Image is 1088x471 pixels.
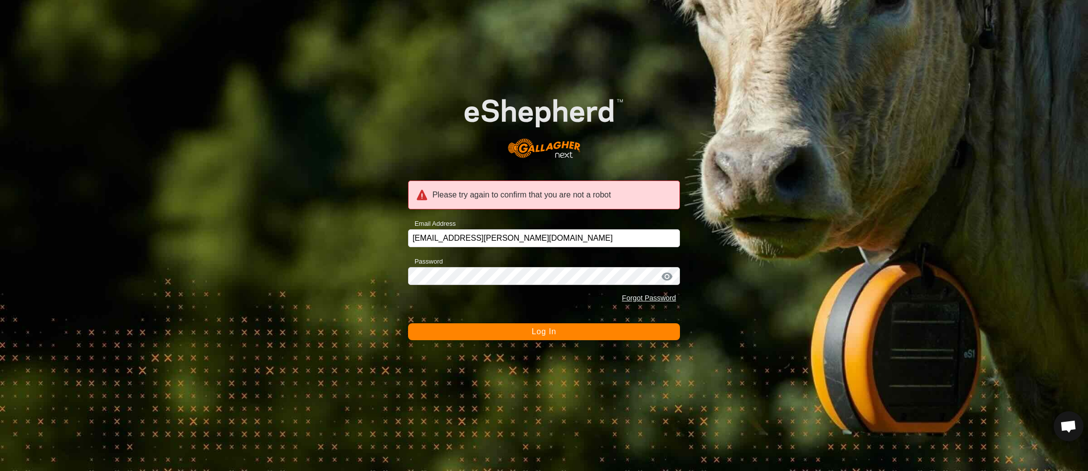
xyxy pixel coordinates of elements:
button: Log In [408,323,680,340]
label: Password [408,257,443,267]
div: Please try again to confirm that you are not a robot [408,181,680,209]
span: Log In [532,327,556,336]
label: Email Address [408,219,456,229]
input: Email Address [408,229,680,247]
a: Forgot Password [622,294,676,302]
div: Open chat [1054,411,1084,441]
img: E-shepherd Logo [435,76,653,169]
